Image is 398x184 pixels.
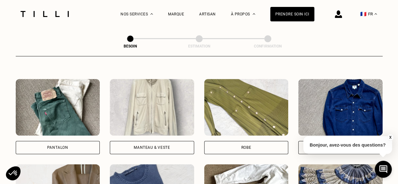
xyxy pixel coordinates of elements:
[360,11,367,17] span: 🇫🇷
[270,7,314,21] a: Prendre soin ici
[134,146,170,149] div: Manteau & Veste
[303,136,392,154] p: Bonjour, avez-vous des questions?
[199,12,216,16] a: Artisan
[18,11,71,17] img: Logo du service de couturière Tilli
[110,79,194,136] img: Tilli retouche votre Manteau & Veste
[150,13,153,15] img: Menu déroulant
[387,134,393,141] button: X
[47,146,68,149] div: Pantalon
[236,44,299,48] div: Confirmation
[204,79,289,136] img: Tilli retouche votre Robe
[16,79,100,136] img: Tilli retouche votre Pantalon
[168,44,231,48] div: Estimation
[374,13,377,15] img: menu déroulant
[241,146,251,149] div: Robe
[168,12,184,16] a: Marque
[335,10,342,18] img: icône connexion
[298,79,383,136] img: Tilli retouche votre Haut
[253,13,255,15] img: Menu déroulant à propos
[99,44,162,48] div: Besoin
